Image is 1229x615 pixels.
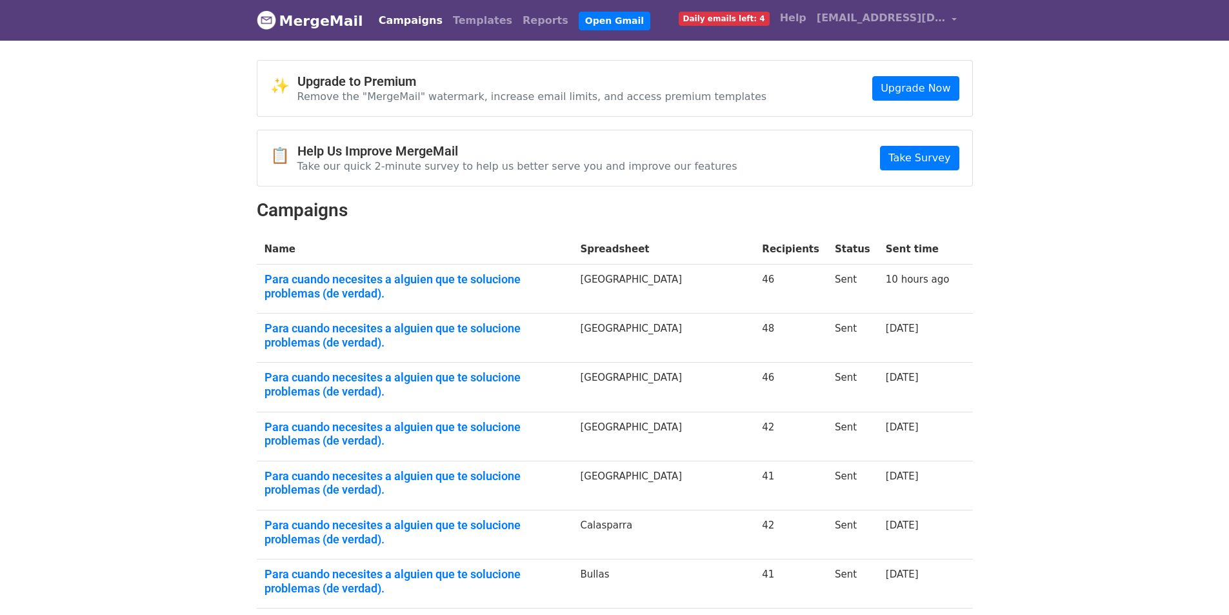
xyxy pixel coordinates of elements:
[886,421,919,433] a: [DATE]
[1164,553,1229,615] iframe: Chat Widget
[754,412,827,461] td: 42
[579,12,650,30] a: Open Gmail
[754,234,827,265] th: Recipients
[265,567,565,595] a: Para cuando necesites a alguien que te solucione problemas (de verdad).
[674,5,775,31] a: Daily emails left: 4
[297,143,737,159] h4: Help Us Improve MergeMail
[886,569,919,580] a: [DATE]
[775,5,812,31] a: Help
[448,8,517,34] a: Templates
[572,510,754,560] td: Calasparra
[754,510,827,560] td: 42
[572,265,754,314] td: [GEOGRAPHIC_DATA]
[886,519,919,531] a: [DATE]
[572,363,754,412] td: [GEOGRAPHIC_DATA]
[817,10,946,26] span: [EMAIL_ADDRESS][DOMAIN_NAME]
[265,321,565,349] a: Para cuando necesites a alguien que te solucione problemas (de verdad).
[886,470,919,482] a: [DATE]
[257,234,573,265] th: Name
[827,314,878,363] td: Sent
[827,363,878,412] td: Sent
[754,560,827,609] td: 41
[827,510,878,560] td: Sent
[517,8,574,34] a: Reports
[679,12,770,26] span: Daily emails left: 4
[827,234,878,265] th: Status
[827,265,878,314] td: Sent
[270,77,297,96] span: ✨
[265,370,565,398] a: Para cuando necesites a alguien que te solucione problemas (de verdad).
[265,518,565,546] a: Para cuando necesites a alguien que te solucione problemas (de verdad).
[270,146,297,165] span: 📋
[374,8,448,34] a: Campaigns
[297,74,767,89] h4: Upgrade to Premium
[827,461,878,510] td: Sent
[257,199,973,221] h2: Campaigns
[886,372,919,383] a: [DATE]
[572,314,754,363] td: [GEOGRAPHIC_DATA]
[257,7,363,34] a: MergeMail
[827,412,878,461] td: Sent
[812,5,963,35] a: [EMAIL_ADDRESS][DOMAIN_NAME]
[754,265,827,314] td: 46
[872,76,959,101] a: Upgrade Now
[257,10,276,30] img: MergeMail logo
[265,272,565,300] a: Para cuando necesites a alguien que te solucione problemas (de verdad).
[827,560,878,609] td: Sent
[572,560,754,609] td: Bullas
[297,159,737,173] p: Take our quick 2-minute survey to help us better serve you and improve our features
[880,146,959,170] a: Take Survey
[754,314,827,363] td: 48
[297,90,767,103] p: Remove the "MergeMail" watermark, increase email limits, and access premium templates
[878,234,957,265] th: Sent time
[886,274,950,285] a: 10 hours ago
[572,461,754,510] td: [GEOGRAPHIC_DATA]
[265,420,565,448] a: Para cuando necesites a alguien que te solucione problemas (de verdad).
[265,469,565,497] a: Para cuando necesites a alguien que te solucione problemas (de verdad).
[886,323,919,334] a: [DATE]
[572,234,754,265] th: Spreadsheet
[572,412,754,461] td: [GEOGRAPHIC_DATA]
[754,363,827,412] td: 46
[754,461,827,510] td: 41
